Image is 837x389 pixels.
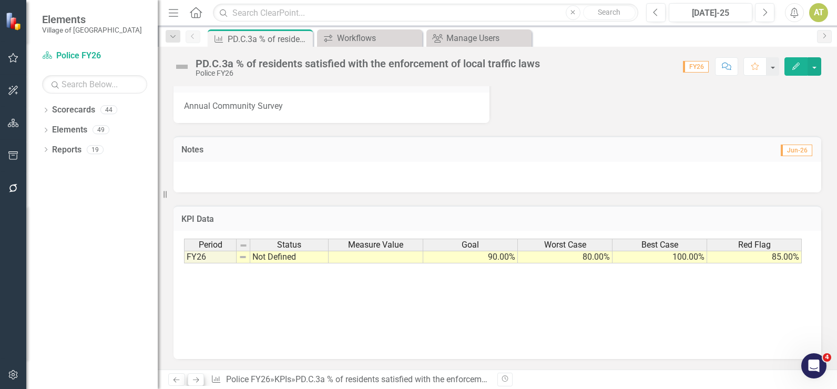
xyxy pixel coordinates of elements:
[429,32,529,45] a: Manage Users
[228,33,310,46] div: PD.C.3a % of residents satisfied with the enforcement of local traffic laws
[801,353,826,378] iframe: Intercom live chat
[52,104,95,116] a: Scorecards
[462,240,479,250] span: Goal
[613,251,707,263] td: 100.00%
[181,145,436,155] h3: Notes
[669,3,752,22] button: [DATE]-25
[683,61,709,73] span: FY26
[42,50,147,62] a: Police FY26
[672,7,749,19] div: [DATE]-25
[226,374,270,384] a: Police FY26
[641,240,678,250] span: Best Case
[239,241,248,250] img: 8DAGhfEEPCf229AAAAAElFTkSuQmCC
[518,251,613,263] td: 80.00%
[239,253,247,261] img: 8DAGhfEEPCf229AAAAAElFTkSuQmCC
[583,5,636,20] button: Search
[348,240,403,250] span: Measure Value
[250,251,329,263] td: Not Defined
[52,144,81,156] a: Reports
[295,374,566,384] div: PD.C.3a % of residents satisfied with the enforcement of local traffic laws
[42,26,142,34] small: Village of [GEOGRAPHIC_DATA]
[42,75,147,94] input: Search Below...
[184,101,283,111] span: Annual Community Survey
[87,145,104,154] div: 19
[707,251,802,263] td: 85.00%
[823,353,831,362] span: 4
[337,32,420,45] div: Workflows
[42,13,142,26] span: Elements
[423,251,518,263] td: 90.00%
[196,58,540,69] div: PD.C.3a % of residents satisfied with the enforcement of local traffic laws
[781,145,812,156] span: Jun-26
[277,240,301,250] span: Status
[598,8,620,16] span: Search
[211,374,489,386] div: » »
[52,124,87,136] a: Elements
[5,12,24,30] img: ClearPoint Strategy
[738,240,771,250] span: Red Flag
[196,69,540,77] div: Police FY26
[93,126,109,135] div: 49
[199,240,222,250] span: Period
[446,32,529,45] div: Manage Users
[274,374,291,384] a: KPIs
[173,58,190,75] img: Not Defined
[544,240,586,250] span: Worst Case
[100,106,117,115] div: 44
[181,214,813,224] h3: KPI Data
[320,32,420,45] a: Workflows
[213,4,638,22] input: Search ClearPoint...
[184,251,237,263] td: FY26
[809,3,828,22] button: AT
